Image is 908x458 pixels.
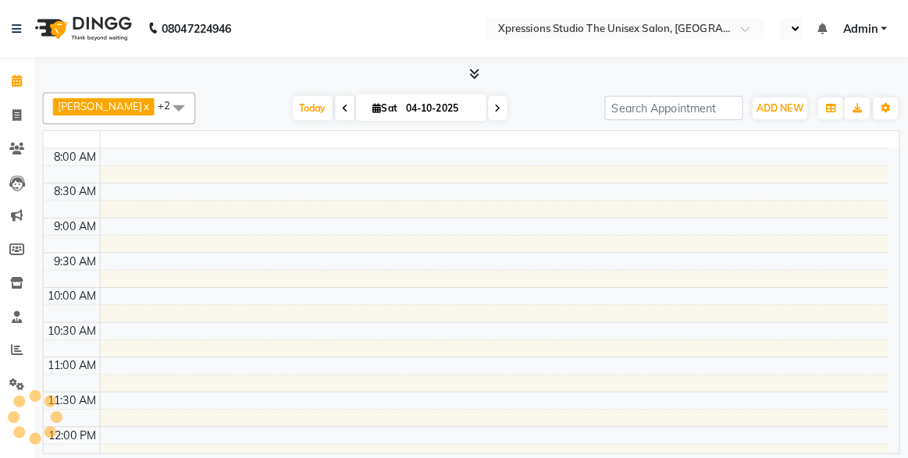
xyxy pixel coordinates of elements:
[759,101,805,112] span: ADD NEW
[376,101,408,112] span: Sat
[57,284,111,300] div: 10:00 AM
[63,147,111,163] div: 8:00 AM
[63,215,111,232] div: 9:00 AM
[69,98,153,111] span: [PERSON_NAME]
[755,96,809,118] button: ADD NEW
[609,94,746,119] input: Search Appointment
[844,20,878,37] span: Admin
[172,6,240,50] b: 08047224946
[58,421,111,438] div: 12:00 PM
[408,95,486,119] input: 2025-10-04
[63,250,111,266] div: 9:30 AM
[57,353,111,369] div: 11:00 AM
[153,98,160,111] a: x
[301,94,340,119] span: Today
[57,387,111,403] div: 11:30 AM
[57,318,111,335] div: 10:30 AM
[40,6,147,50] img: logo
[63,181,111,197] div: 8:30 AM
[168,98,192,110] span: +2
